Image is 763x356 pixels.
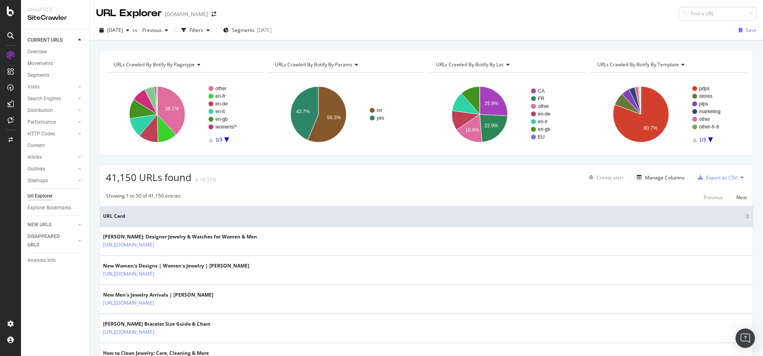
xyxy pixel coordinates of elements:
[27,48,84,56] a: Overview
[103,270,154,278] a: [URL][DOMAIN_NAME]
[27,221,51,229] div: NEW URLS
[736,192,747,202] button: Next
[27,232,68,249] div: DISAPPEARED URLS
[27,6,83,13] div: Analytics
[704,194,723,201] div: Previous
[103,320,210,328] div: [PERSON_NAME] Bracelet Size Guide & Chart
[27,192,53,200] div: Url Explorer
[112,58,256,71] h4: URLs Crawled By Botify By pagetype
[736,194,747,201] div: Next
[27,59,84,68] a: Movements
[215,101,228,107] text: en-de
[195,179,198,181] img: Equal
[215,116,228,122] text: en-gb
[27,106,53,115] div: Distribution
[106,79,263,150] svg: A chart.
[215,137,222,143] text: 1/3
[538,111,550,117] text: en-de
[103,241,154,249] a: [URL][DOMAIN_NAME]
[232,27,255,34] span: Segments
[103,233,257,240] div: [PERSON_NAME]: Designer Jewelry & Watches for Women & Men
[27,36,76,44] a: CURRENT URLS
[96,6,162,20] div: URL Explorer
[428,79,586,150] svg: A chart.
[220,24,275,37] button: Segments[DATE]
[165,106,179,112] text: 38.1%
[200,176,216,183] div: +0.31%
[27,165,76,173] a: Outlinks
[538,103,549,109] text: other
[275,61,352,68] span: URLs Crawled By Botify By params
[27,204,71,212] div: Explorer Bookmarks
[27,177,48,185] div: Sitemaps
[27,177,76,185] a: Sitemaps
[267,79,424,150] svg: A chart.
[465,127,479,133] text: 16.9%
[27,141,45,150] div: Content
[27,153,76,162] a: Inlinks
[699,116,710,122] text: other
[538,134,545,140] text: EU
[706,174,737,181] div: Export as CSV
[699,124,719,130] text: other-fr-fr
[485,101,498,106] text: 25.9%
[27,232,76,249] a: DISAPPEARED URLS
[538,126,550,132] text: en-gb
[103,291,213,299] div: New Men's Jewelry Arrivals | [PERSON_NAME]
[27,221,76,229] a: NEW URLS
[485,123,498,128] text: 22.9%
[27,256,56,265] div: Analysis Info
[27,153,42,162] div: Inlinks
[597,61,679,68] span: URLs Crawled By Botify By template
[139,24,171,37] button: Previous
[699,93,712,99] text: stores
[103,262,249,270] div: New Women's Designs | Women's Jewelry | [PERSON_NAME]
[27,95,61,103] div: Search Engines
[103,299,154,307] a: [URL][DOMAIN_NAME]
[736,329,755,348] div: Open Intercom Messenger
[645,174,685,181] div: Manage Columns
[634,173,685,182] button: Manage Columns
[596,174,624,181] div: Create alert
[377,115,384,121] text: yes
[27,13,83,23] div: SiteCrawler
[215,93,226,99] text: en-fr
[257,27,272,34] div: [DATE]
[190,27,203,34] div: Filters
[679,6,757,21] input: Find a URL
[699,86,710,91] text: pdps
[27,130,76,138] a: HTTP Codes
[644,125,658,131] text: 80.7%
[596,58,740,71] h4: URLs Crawled By Botify By template
[704,192,723,202] button: Previous
[327,115,341,120] text: 56.3%
[699,101,708,107] text: plps
[133,27,139,34] span: vs
[736,24,757,37] button: Save
[27,48,47,56] div: Overview
[27,165,45,173] div: Outlinks
[215,86,226,91] text: other
[27,118,56,126] div: Performance
[590,79,747,150] svg: A chart.
[211,11,216,17] div: arrow-right-arrow-left
[178,24,213,37] button: Filters
[296,109,310,114] text: 43.7%
[27,71,49,80] div: Segments
[139,27,162,34] span: Previous
[695,171,737,184] button: Export as CSV
[434,58,578,71] h4: URLs Crawled By Botify By loc
[27,95,76,103] a: Search Engines
[96,24,133,37] button: [DATE]
[27,71,84,80] a: Segments
[699,137,706,143] text: 1/3
[103,213,744,220] span: URL Card
[114,61,195,68] span: URLs Crawled By Botify By pagetype
[538,88,545,94] text: CA
[699,109,721,114] text: marketing
[27,130,55,138] div: HTTP Codes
